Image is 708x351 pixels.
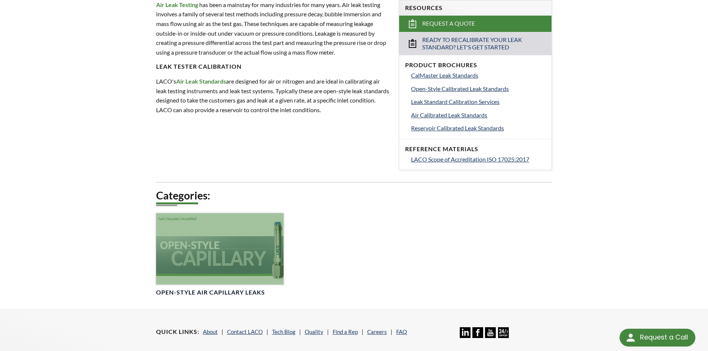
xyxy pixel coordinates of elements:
[411,85,509,92] span: Open-Style Calibrated Leak Standards
[411,71,546,80] a: CalMaster Leak Standards
[399,16,552,32] a: Request a Quote
[411,156,529,163] span: LACO Scope of Accreditation ISO 17025:2017
[156,328,199,336] h4: Quick Links
[272,328,295,335] a: Tech Blog
[498,327,509,338] img: 24/7 Support Icon
[411,124,504,131] span: Reservoir Calibrated Leak Standards
[411,110,546,120] a: Air Calibrated Leak Standards
[405,4,546,12] h4: Resources
[411,98,500,105] span: Leak Standard Calibration Services
[203,328,218,335] a: About
[498,332,509,339] a: 24/7 Support
[156,77,390,114] p: LACO's are designed for air or nitrogen and are ideal in calibrating air leak testing instruments...
[333,328,358,335] a: Find a Rep
[411,72,478,79] span: CalMaster Leak Standards
[399,32,552,55] a: Ready to Recalibrate Your Leak Standard? Let's Get Started
[640,329,688,346] div: Request a Call
[305,328,323,335] a: Quality
[625,332,637,344] img: round button
[405,145,546,153] h4: Reference Materials
[411,155,546,164] a: LACO Scope of Accreditation ISO 17025:2017
[227,328,263,335] a: Contact LACO
[176,78,226,85] strong: Air Leak Standards
[156,213,284,297] a: Open-Style Capillary headerOpen-Style Air Capillary Leaks
[411,111,487,118] span: Air Calibrated Leak Standards
[156,189,552,202] h2: Categories:
[411,97,546,107] a: Leak Standard Calibration Services
[156,289,265,296] h4: Open-Style Air Capillary Leaks
[156,63,390,71] h4: Leak Tester Calibration
[620,329,695,347] div: Request a Call
[156,1,198,8] strong: Air Leak Testing
[396,328,407,335] a: FAQ
[422,20,475,27] span: Request a Quote
[411,84,546,94] a: Open-Style Calibrated Leak Standards
[367,328,387,335] a: Careers
[405,61,546,69] h4: Product Brochures
[411,123,546,133] a: Reservoir Calibrated Leak Standards
[422,36,530,52] span: Ready to Recalibrate Your Leak Standard? Let's Get Started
